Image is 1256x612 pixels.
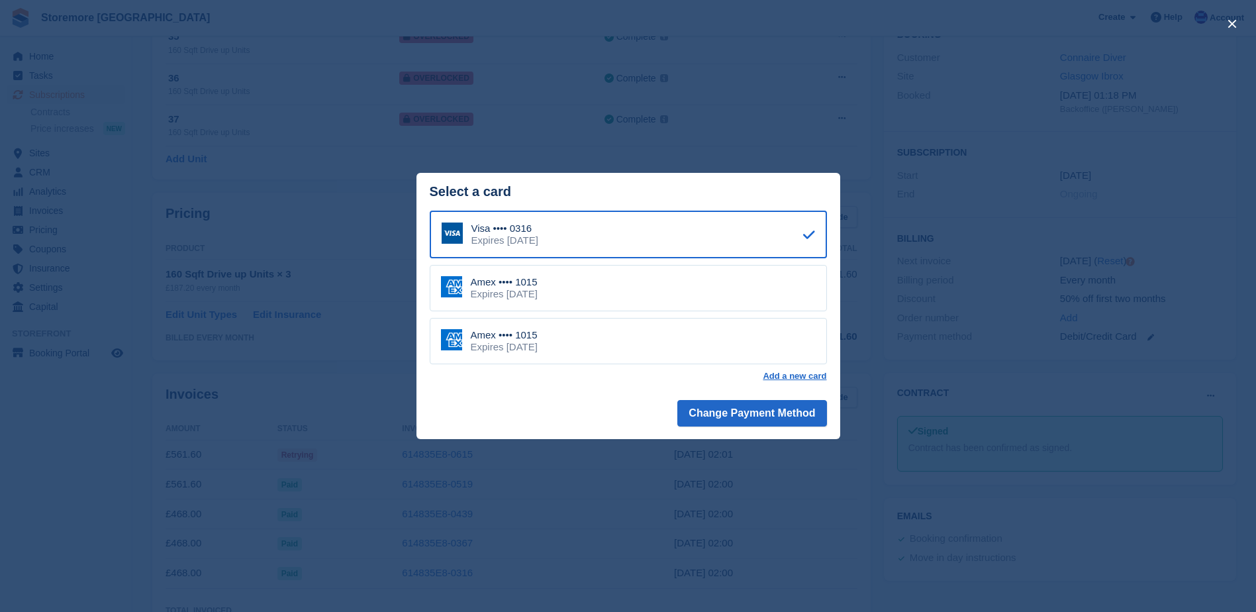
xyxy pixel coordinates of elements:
[471,234,538,246] div: Expires [DATE]
[471,341,538,353] div: Expires [DATE]
[471,288,538,300] div: Expires [DATE]
[471,276,538,288] div: Amex •••• 1015
[471,329,538,341] div: Amex •••• 1015
[1222,13,1243,34] button: close
[430,184,827,199] div: Select a card
[677,400,826,427] button: Change Payment Method
[471,223,538,234] div: Visa •••• 0316
[763,371,826,382] a: Add a new card
[442,223,463,244] img: Visa Logo
[441,276,462,297] img: Amex Logo
[441,329,462,350] img: Amex Logo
